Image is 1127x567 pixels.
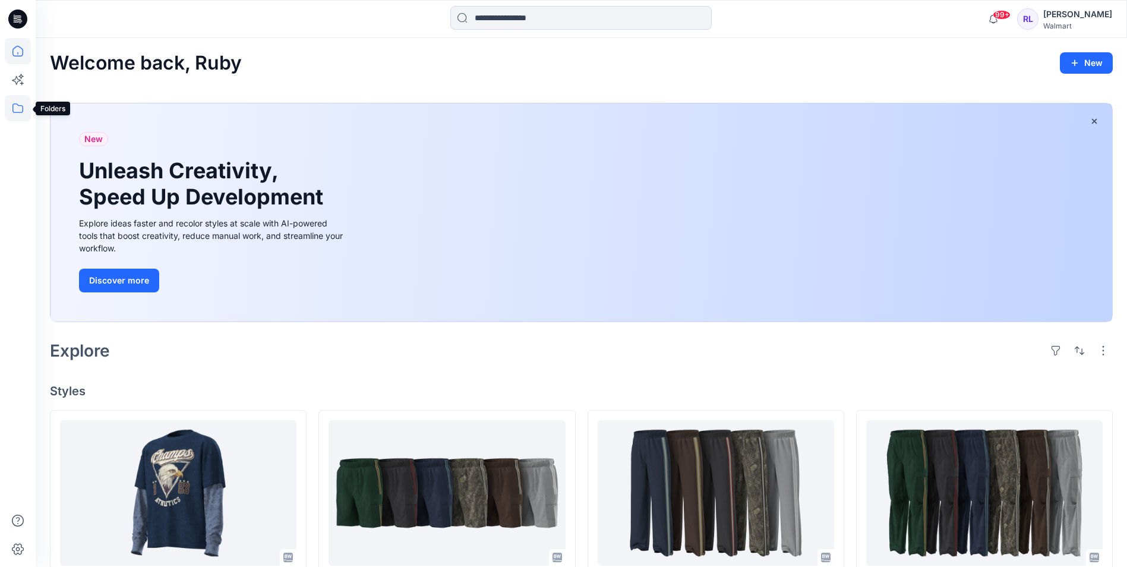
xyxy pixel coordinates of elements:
[60,420,296,566] a: 022094_WA 2Fer Tee
[84,132,103,146] span: New
[1043,21,1112,30] div: Walmart
[50,341,110,360] h2: Explore
[866,420,1103,566] a: B033301_TWN WA Cargo Track Pant
[50,52,242,74] h2: Welcome back, Ruby
[79,269,159,292] button: Discover more
[1043,7,1112,21] div: [PERSON_NAME]
[79,158,329,209] h1: Unleash Creativity, Speed Up Development
[993,10,1011,20] span: 99+
[50,384,1113,398] h4: Styles
[79,217,346,254] div: Explore ideas faster and recolor styles at scale with AI-powered tools that boost creativity, red...
[79,269,346,292] a: Discover more
[329,420,565,566] a: B033300_TWN WA Cargo Track Short
[1060,52,1113,74] button: New
[598,420,834,566] a: B033298_TWN WA Loose Fit Track Pant
[1017,8,1038,30] div: RL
